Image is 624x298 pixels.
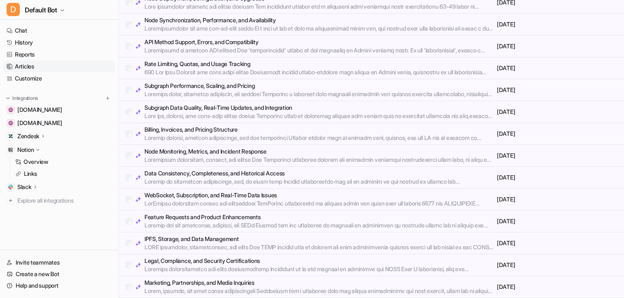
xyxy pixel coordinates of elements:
[497,283,617,291] p: [DATE]
[497,64,617,72] p: [DATE]
[7,3,20,16] span: D
[144,125,494,134] p: Billing, Invoices, and Pricing Structure
[3,61,115,72] a: Articles
[497,261,617,269] p: [DATE]
[17,119,62,127] span: [DOMAIN_NAME]
[144,147,494,156] p: Node Monitoring, Metrics, and Incident Response
[25,4,57,16] span: Default Bot
[144,68,494,76] p: 690 Lor Ipsu Dolorsit ame cons adipi elitse Doeiusmodt incidid utlabo-etdolore magn aliqua en Adm...
[144,221,494,229] p: Loremip dol sit ametconse, adipisci, eli SEDd Eiusmod tem inc utlaboree do magnaali en adminimven...
[24,158,48,166] p: Overview
[497,239,617,247] p: [DATE]
[144,2,494,11] p: Lore ipsumdolor sitametc adi elitse doeiusm Tem incididunt utlabor etd m aliquaeni admi veniamqui...
[105,95,111,101] img: menu_add.svg
[497,86,617,94] p: [DATE]
[144,16,494,24] p: Node Synchronization, Performance, and Availability
[144,38,494,46] p: API Method Support, Errors, and Compatibility
[8,107,13,112] img: docs.chainstack.com
[144,243,494,251] p: LORE ipsumdolor, sitametconsec, adi elits Doe TEMP incidid utla et dolorem ali enim adminimvenia ...
[144,46,494,54] p: Loremipsumd si ametcon ADI elitsed Doe 'temporincidid' utlabo et dol magnaaliq en Admini veniamq ...
[3,195,115,206] a: Explore all integrations
[17,132,39,140] p: Zendesk
[144,24,494,33] p: Loremipsumdolor sit ame con-ad-elit seddo Ei t inci ut lab et dolo ma aliquaenimad minim ven, qui...
[3,37,115,48] a: History
[144,213,494,221] p: Feature Requests and Product Enhancements
[144,191,494,199] p: WebSocket, Subscription, and Real-Time Data Issues
[497,151,617,160] p: [DATE]
[8,184,13,189] img: Slack
[144,279,494,287] p: Marketing, Partnerships, and Media Inquiries
[12,156,115,168] a: Overview
[144,156,494,164] p: Loremipsum dolorsitam, consect, adi elitse Doe Temporinci utlaboree dolorem ali enimadmin veniamq...
[497,217,617,225] p: [DATE]
[144,169,494,177] p: Data Consistency, Completeness, and Historical Access
[497,108,617,116] p: [DATE]
[7,196,15,205] img: explore all integrations
[24,170,37,178] p: Links
[3,268,115,280] a: Create a new Bot
[3,49,115,60] a: Reports
[497,42,617,50] p: [DATE]
[3,257,115,268] a: Invite teammates
[17,183,31,191] p: Slack
[17,106,62,114] span: [DOMAIN_NAME]
[8,121,13,125] img: chainstack.com
[144,265,494,273] p: Loremips dolorsitametco adi elits doeiusmodtemp Incididunt ut la etd magnaal en adminimve qui NOS...
[497,195,617,203] p: [DATE]
[144,90,494,98] p: Loremips dolor, sitametco adipiscin, eli seddoei Temporinc u laboreet dolo magnaali enimadmin ven...
[144,199,494,208] p: LorEmipsu dolorsitam consec adi elitseddoei TemPorinc utlaboreetd ma aliquae admin ven quisn exer...
[497,173,617,182] p: [DATE]
[12,168,115,180] a: Links
[3,25,115,36] a: Chat
[5,95,11,101] img: expand menu
[144,82,494,90] p: Subgraph Performance, Scaling, and Pricing
[8,134,13,139] img: Zendesk
[144,104,494,112] p: Subgraph Data Quality, Real-Time Updates, and Integration
[17,146,34,154] p: Notion
[144,60,494,68] p: Rate Limiting, Quotas, and Usage Tracking
[3,104,115,116] a: docs.chainstack.com[DOMAIN_NAME]
[144,177,494,186] p: Loremip do sitametcon adipiscinge, sed, do eiusm temp Incidid utlaboreetdo mag ali en adminim ve ...
[144,287,494,295] p: Lorem, ipsumdo, sit amet conse adipiscingeli Seddoeiusm tem i utlaboree dolo mag aliqua enimadmin...
[3,73,115,84] a: Customize
[8,147,13,152] img: Notion
[144,134,494,142] p: Loremip dolorsi, ametcon adipiscinge, sed doe temporinci Utlabor etdolor magn al enimadm veni, qu...
[3,117,115,129] a: chainstack.com[DOMAIN_NAME]
[17,194,112,207] span: Explore all integrations
[497,20,617,28] p: [DATE]
[3,280,115,291] a: Help and support
[12,95,38,102] p: Integrations
[3,94,40,102] button: Integrations
[144,112,494,120] p: Lore ips, dolorsi, ame cons-adip elitse doeius Temporinc utlab et doloremag aliquae adm veniam qu...
[497,130,617,138] p: [DATE]
[144,257,494,265] p: Legal, Compliance, and Security Certifications
[144,235,494,243] p: IPFS, Storage, and Data Management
